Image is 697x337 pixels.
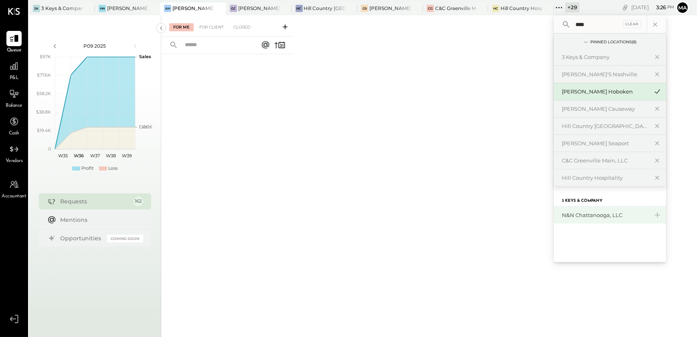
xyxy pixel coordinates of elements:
[61,43,129,49] div: P09 2025
[0,59,28,82] a: P&L
[81,165,93,172] div: Profit
[0,177,28,200] a: Accountant
[99,5,106,12] div: HN
[562,211,648,219] div: N&N Chattanooga, LLC
[139,124,151,130] text: Labor
[107,5,148,12] div: [PERSON_NAME]'s Nashville
[164,5,171,12] div: AH
[108,165,118,172] div: Loss
[230,5,237,12] div: GC
[304,5,345,12] div: Hill Country [GEOGRAPHIC_DATA]
[0,114,28,137] a: Cash
[6,158,23,165] span: Vendors
[36,109,51,115] text: $38.8K
[172,5,214,12] div: [PERSON_NAME] Hoboken
[61,234,103,242] div: Opportunities
[122,153,132,158] text: W39
[590,39,636,45] div: Pinned Locations ( 8 )
[565,2,579,12] div: + 29
[9,130,19,137] span: Cash
[48,146,51,152] text: 0
[229,23,254,31] div: Closed
[562,198,602,204] label: 3 Keys & Company
[0,31,28,54] a: Queue
[6,102,22,110] span: Balance
[169,23,194,31] div: For Me
[361,5,368,12] div: GS
[2,193,26,200] span: Accountant
[195,23,228,31] div: For Client
[41,5,83,12] div: 3 Keys & Company
[623,20,642,28] div: Clear
[10,75,19,82] span: P&L
[61,216,139,224] div: Mentions
[562,88,648,95] div: [PERSON_NAME] Hoboken
[500,5,542,12] div: Hill Country Hospitality
[562,71,648,78] div: [PERSON_NAME]'s Nashville
[631,4,674,11] div: [DATE]
[7,47,22,54] span: Queue
[676,1,689,14] button: Ma
[36,91,51,96] text: $58.2K
[107,235,143,242] div: Coming Soon
[139,54,151,59] text: Sales
[106,153,116,158] text: W38
[562,174,648,182] div: Hill Country Hospitality
[40,54,51,59] text: $97K
[562,53,648,61] div: 3 Keys & Company
[562,105,648,113] div: [PERSON_NAME] Causeway
[492,5,499,12] div: HC
[562,157,648,164] div: C&C Greenville Main, LLC
[0,86,28,110] a: Balance
[238,5,280,12] div: [PERSON_NAME] Causeway
[369,5,411,12] div: [PERSON_NAME] Seaport
[90,153,100,158] text: W37
[61,197,130,205] div: Requests
[74,153,84,158] text: W36
[33,5,40,12] div: 3K
[0,142,28,165] a: Vendors
[562,140,648,147] div: [PERSON_NAME] Seaport
[296,5,303,12] div: HC
[562,122,648,130] div: Hill Country [GEOGRAPHIC_DATA]
[435,5,476,12] div: C&C Greenville Main, LLC
[427,5,434,12] div: CG
[134,197,143,206] div: 162
[37,128,51,133] text: $19.4K
[621,3,629,12] div: copy link
[58,153,68,158] text: W35
[37,72,51,78] text: $77.6K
